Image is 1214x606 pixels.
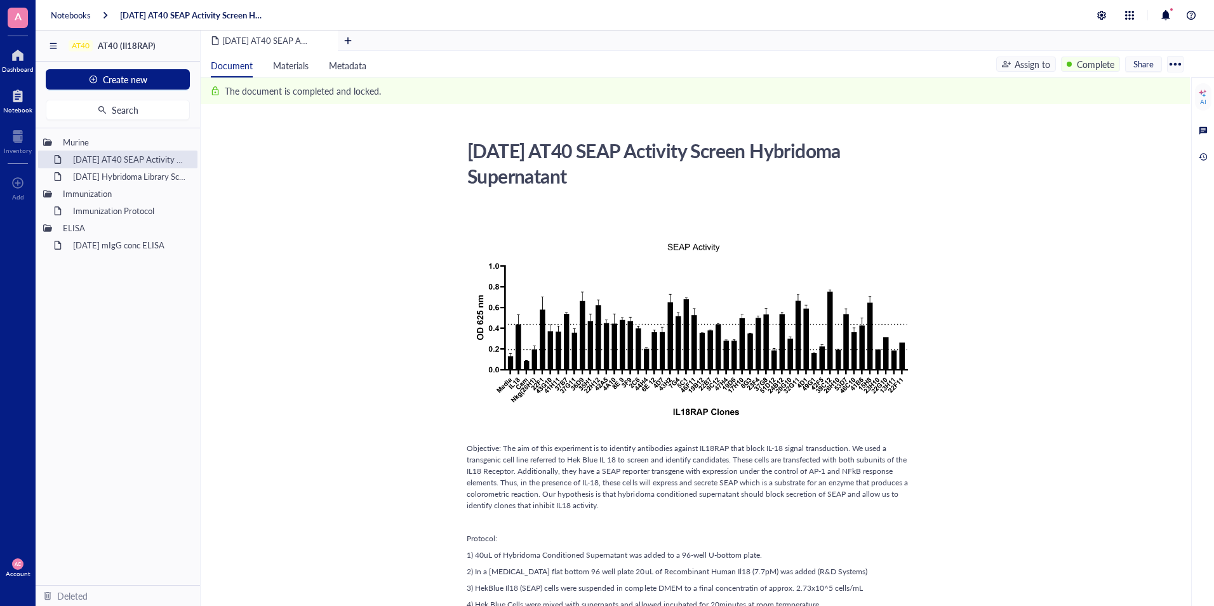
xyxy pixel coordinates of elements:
span: Protocol: [467,533,497,544]
div: [DATE] Hybridoma Library Screen on HEK Blue IL18 Cells [67,168,192,185]
button: Search [46,100,190,120]
img: genemod-experiment-image [467,234,919,426]
div: [DATE] AT40 SEAP Activity Screen Hybridoma Supernatant [462,135,914,192]
span: Materials [273,59,309,72]
span: 2) In a [MEDICAL_DATA] flat bottom 96 well plate 20uL of Recombinant Human Il18 (7.7pM) was added... [467,566,867,577]
button: Share [1125,57,1162,72]
div: ELISA [57,219,192,237]
a: Dashboard [2,45,34,73]
span: 1) 40uL of Hybridoma Conditioned Supernatant was added to a 96-well U-bottom plate. [467,549,762,560]
button: Create new [46,69,190,90]
div: AI [1200,98,1206,105]
span: Share [1133,58,1154,70]
div: Dashboard [2,65,34,73]
span: AT40 (Il18RAP) [98,39,156,51]
span: AC [15,561,22,567]
span: Search [112,105,138,115]
div: Add [12,193,24,201]
div: Complete [1077,57,1114,71]
div: [DATE] mIgG conc ELISA [67,236,192,254]
div: Inventory [4,147,32,154]
a: Notebook [3,86,32,114]
div: Immunization [57,185,192,203]
div: Deleted [57,589,88,603]
a: [DATE] AT40 SEAP Activity Screen Hybridoma Supernatant [120,10,263,21]
span: A [15,8,22,24]
div: AT40 [72,41,90,50]
div: [DATE] AT40 SEAP Activity Screen Hybridoma Supernatant [67,151,192,168]
div: Murine [57,133,192,151]
span: Metadata [329,59,366,72]
span: Objective: The aim of this experiment is to identify antibodies against IL18RAP that block IL-18 ... [467,443,910,511]
span: Create new [103,74,147,84]
div: Immunization Protocol [67,202,192,220]
div: Account [6,570,30,577]
div: The document is completed and locked. [225,84,381,98]
div: Assign to [1015,57,1050,71]
span: Document [211,59,253,72]
div: Notebook [3,106,32,114]
span: 3) HekBlue Il18 (SEAP) cells were suspended in complete DMEM to a final concentratin of approx. 2... [467,582,863,593]
a: Inventory [4,126,32,154]
a: Notebooks [51,10,91,21]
